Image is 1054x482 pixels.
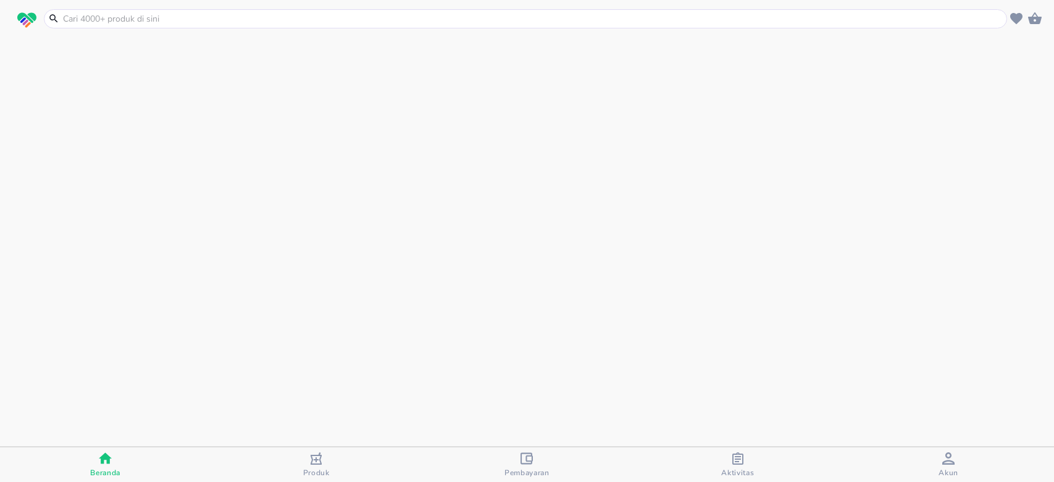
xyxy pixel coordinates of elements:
button: Aktivitas [632,447,843,482]
button: Pembayaran [422,447,632,482]
img: logo_swiperx_s.bd005f3b.svg [17,12,36,28]
span: Produk [303,468,330,478]
span: Pembayaran [504,468,550,478]
input: Cari 4000+ produk di sini [62,12,1004,25]
span: Beranda [90,468,120,478]
span: Aktivitas [721,468,754,478]
span: Akun [939,468,958,478]
button: Produk [211,447,421,482]
button: Akun [843,447,1054,482]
